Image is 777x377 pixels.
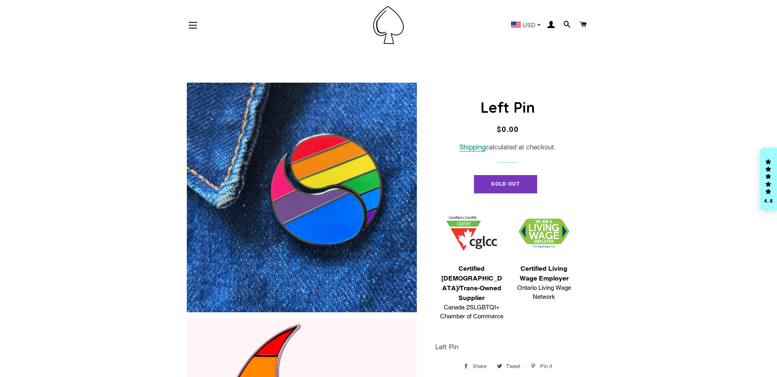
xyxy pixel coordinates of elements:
span: Canada 2SLGBTQI+ Chamber of Commerce [439,303,504,321]
span: $0.00 [497,125,519,134]
span: Pin it [540,360,556,373]
img: Left Pin [187,83,417,312]
span: Certified [DEMOGRAPHIC_DATA]/Trans-Owned Supplier [439,264,504,303]
div: Left Pin [435,342,580,353]
img: Pin-Ace [373,6,404,44]
span: Certified Living Wage Employer [512,264,576,283]
h1: Left Pin [435,97,580,118]
a: Shipping [459,143,485,151]
span: Tweet [506,360,525,373]
span: Ontario Living Wage Network [512,283,576,302]
div: calculated at checkout. [435,142,580,153]
div: Click to open Judge.me floating reviews tab [760,148,777,210]
img: 1706832627.png [518,219,569,248]
img: 1705457225.png [446,216,497,251]
span: Sold Out [491,181,520,187]
span: Share [473,360,491,373]
button: Sold Out [474,175,537,193]
span: USD [522,22,536,28]
div: 4.8 [764,198,773,204]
